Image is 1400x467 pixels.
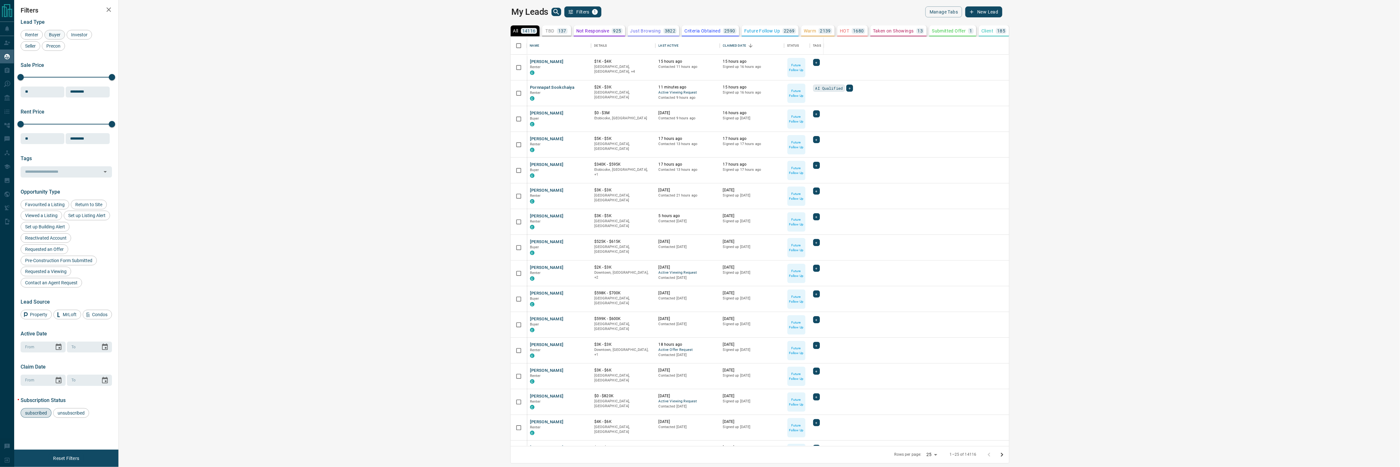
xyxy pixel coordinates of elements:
div: Requested an Offer [21,244,68,254]
p: Future Follow Up [788,397,805,407]
span: Renter [530,65,541,69]
p: Contacted [DATE] [659,373,717,378]
div: + [813,445,820,452]
span: Claim Date [21,364,46,370]
div: Condos [83,310,112,319]
div: + [813,110,820,117]
span: Active Date [21,331,47,337]
button: [PERSON_NAME] [530,290,564,297]
div: condos.ca [530,96,534,101]
p: Taken on Showings [873,29,914,33]
button: New Lead [965,6,1002,17]
button: Manage Tabs [925,6,962,17]
p: [DATE] [659,393,717,399]
span: Active Viewing Request [659,399,717,404]
span: Renter [23,32,41,37]
span: Active Viewing Request [659,270,717,276]
span: Investor [69,32,90,37]
p: [DATE] [723,188,781,193]
div: + [813,290,820,298]
p: [DATE] [723,445,781,450]
span: + [848,85,851,91]
p: West End, Toronto [594,270,652,280]
p: 17 hours ago [723,162,781,167]
p: $0 - $820K [594,393,652,399]
p: Future Follow Up [788,88,805,98]
p: 3822 [665,29,676,33]
p: Etobicoke, North York, West End, Toronto [594,64,652,74]
div: unsubscribed [53,408,89,418]
div: + [813,316,820,323]
p: [GEOGRAPHIC_DATA], [GEOGRAPHIC_DATA] [594,142,652,151]
p: 5 hours ago [659,445,717,450]
p: 2139 [820,29,831,33]
p: Contacted [DATE] [659,322,717,327]
p: [DATE] [723,393,781,399]
p: Contacted [DATE] [659,275,717,280]
span: Active Viewing Request [659,90,717,96]
p: [DATE] [659,239,717,244]
button: [PERSON_NAME] [530,368,564,374]
span: Return to Site [73,202,105,207]
div: + [813,368,820,375]
div: + [813,239,820,246]
button: [PERSON_NAME] [530,265,564,271]
p: Just Browsing [630,29,661,33]
span: Renter [530,374,541,378]
p: 16 hours ago [723,110,781,116]
div: Contact an Agent Request [21,278,82,288]
span: + [815,368,818,374]
p: [DATE] [723,368,781,373]
button: [PERSON_NAME] [530,162,564,168]
p: 17 hours ago [659,162,717,167]
p: Not Responsive [576,29,609,33]
div: condos.ca [530,148,534,152]
span: Sale Price [21,62,44,68]
p: [DATE] [723,316,781,322]
span: Buyer [530,245,539,249]
div: condos.ca [530,431,534,435]
span: + [815,214,818,220]
p: 1680 [853,29,864,33]
div: Investor [67,30,92,40]
span: Active Offer Request [659,347,717,353]
p: [DATE] [659,265,717,270]
p: [DATE] [659,290,717,296]
p: Contacted 13 hours ago [659,167,717,172]
p: 137 [558,29,566,33]
span: Property [28,312,50,317]
div: Name [527,37,591,55]
div: Status [784,37,810,55]
button: Sort [746,41,755,50]
p: $5K - $5K [594,136,652,142]
p: 18 hours ago [659,342,717,347]
p: 13 [918,29,923,33]
span: Precon [44,43,63,49]
p: 15 hours ago [723,59,781,64]
div: Tags [813,37,821,55]
p: Signed up [DATE] [723,347,781,353]
div: + [813,136,820,143]
p: Contacted [DATE] [659,219,717,224]
span: Set up Listing Alert [66,213,108,218]
p: Etobicoke, [GEOGRAPHIC_DATA] [594,116,652,121]
div: Claimed Date [720,37,784,55]
p: $599K - $600K [594,316,652,322]
p: $2K - $3K [594,85,652,90]
p: Signed up [DATE] [723,296,781,301]
div: Name [530,37,540,55]
button: [PERSON_NAME] [530,419,564,425]
p: Signed up 16 hours ago [723,64,781,69]
p: $1K - $4K [594,59,652,64]
button: Choose date [98,374,111,387]
div: condos.ca [530,173,534,178]
span: + [815,239,818,246]
div: Renter [21,30,43,40]
button: [PERSON_NAME] [530,393,564,399]
div: Pre-Construction Form Submitted [21,256,97,265]
button: [PERSON_NAME] [530,213,564,219]
p: 15 hours ago [659,59,717,64]
p: Future Follow Up [788,371,805,381]
p: $3K - $3K [594,188,652,193]
div: condos.ca [530,251,534,255]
